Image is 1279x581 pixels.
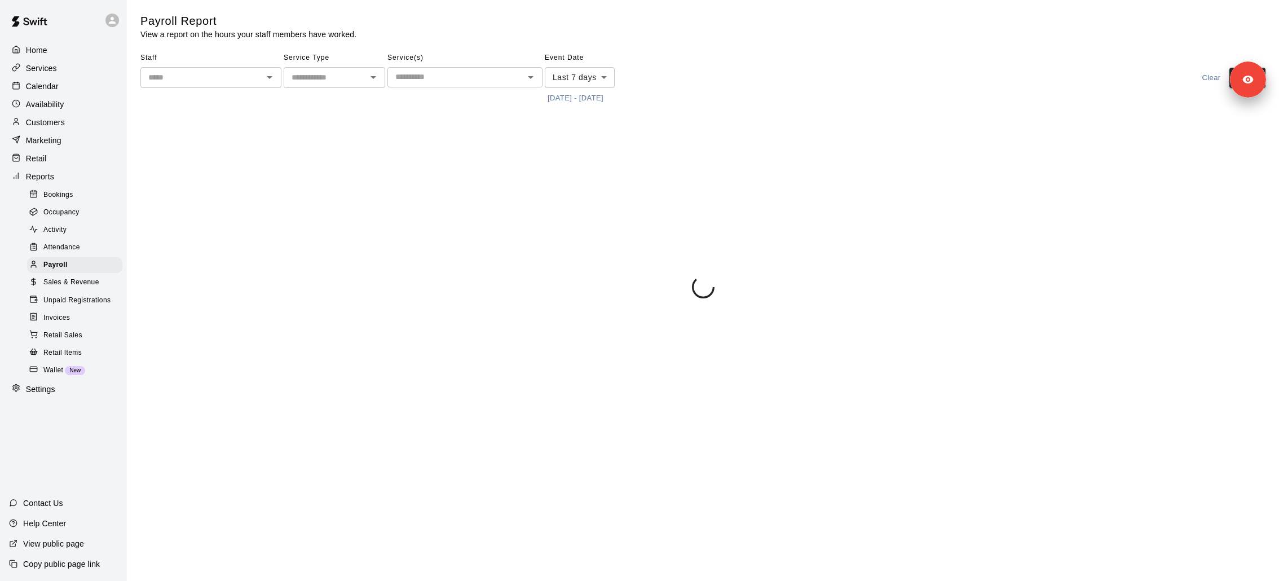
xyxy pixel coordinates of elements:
p: Help Center [23,518,66,529]
span: New [65,367,85,373]
a: Calendar [9,78,118,95]
div: Last 7 days [545,67,615,88]
span: Occupancy [43,207,80,218]
a: Home [9,42,118,59]
span: Service(s) [387,49,543,67]
button: [DATE] - [DATE] [545,90,606,107]
span: Activity [43,225,67,236]
p: Marketing [26,135,61,146]
p: View public page [23,538,84,549]
h5: Payroll Report [140,14,356,29]
a: Attendance [27,239,127,257]
div: Activity [27,222,122,238]
a: Customers [9,114,118,131]
p: Reports [26,171,54,182]
button: Open [262,69,277,85]
span: Bookings [43,190,73,201]
div: Sales & Revenue [27,275,122,290]
div: Occupancy [27,205,122,221]
div: Payroll [27,257,122,273]
a: Services [9,60,118,77]
p: Availability [26,99,64,110]
a: Bookings [27,186,127,204]
a: Payroll [27,257,127,274]
a: Invoices [27,309,127,327]
a: Settings [9,381,118,398]
p: Home [26,45,47,56]
div: Invoices [27,310,122,326]
p: Copy public page link [23,558,100,570]
div: Bookings [27,187,122,203]
a: Unpaid Registrations [27,292,127,309]
button: Open [523,69,539,85]
p: Settings [26,384,55,395]
span: Wallet [43,365,63,376]
a: Marketing [9,132,118,149]
a: Retail Items [27,344,127,362]
a: Occupancy [27,204,127,221]
p: Customers [26,117,65,128]
span: Sales & Revenue [43,277,99,288]
div: Retail Items [27,345,122,361]
p: Calendar [26,81,59,92]
a: WalletNew [27,362,127,379]
p: Retail [26,153,47,164]
button: Clear [1193,68,1229,89]
a: Activity [27,222,127,239]
a: Availability [9,96,118,113]
a: Retail [9,150,118,167]
span: Payroll [43,259,68,271]
span: Unpaid Registrations [43,295,111,306]
div: WalletNew [27,363,122,378]
a: Retail Sales [27,327,127,344]
span: Attendance [43,242,80,253]
span: Retail Items [43,347,82,359]
button: Open [365,69,381,85]
a: Reports [9,168,118,185]
span: Invoices [43,312,70,324]
span: Event Date [545,49,643,67]
p: Services [26,63,57,74]
p: Contact Us [23,498,63,509]
a: Sales & Revenue [27,274,127,292]
div: Attendance [27,240,122,256]
span: Retail Sales [43,330,82,341]
button: Run [1229,68,1265,89]
span: Staff [140,49,281,67]
div: Unpaid Registrations [27,293,122,309]
p: View a report on the hours your staff members have worked. [140,29,356,40]
div: Retail Sales [27,328,122,344]
span: Service Type [284,49,385,67]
